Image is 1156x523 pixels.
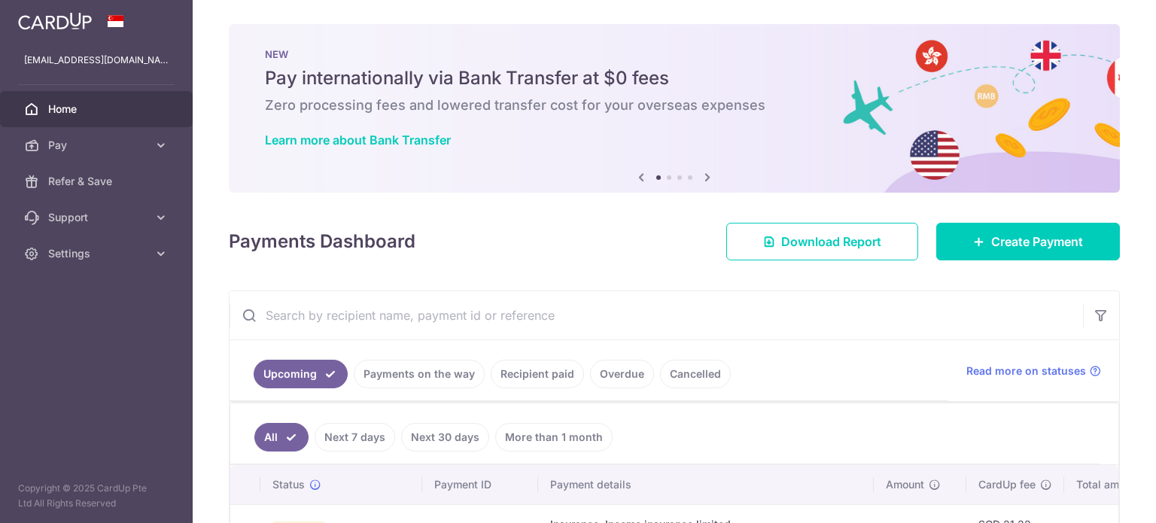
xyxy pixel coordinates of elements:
[936,223,1120,260] a: Create Payment
[590,360,654,388] a: Overdue
[660,360,731,388] a: Cancelled
[315,423,395,452] a: Next 7 days
[966,363,1101,379] a: Read more on statuses
[978,477,1036,492] span: CardUp fee
[726,223,918,260] a: Download Report
[24,53,169,68] p: [EMAIL_ADDRESS][DOMAIN_NAME]
[18,12,92,30] img: CardUp
[230,291,1083,339] input: Search by recipient name, payment id or reference
[48,138,148,153] span: Pay
[495,423,613,452] a: More than 1 month
[1076,477,1126,492] span: Total amt.
[48,246,148,261] span: Settings
[265,132,451,147] a: Learn more about Bank Transfer
[272,477,305,492] span: Status
[401,423,489,452] a: Next 30 days
[265,66,1084,90] h5: Pay internationally via Bank Transfer at $0 fees
[886,477,924,492] span: Amount
[48,174,148,189] span: Refer & Save
[229,228,415,255] h4: Payments Dashboard
[254,423,309,452] a: All
[48,102,148,117] span: Home
[48,210,148,225] span: Support
[491,360,584,388] a: Recipient paid
[354,360,485,388] a: Payments on the way
[229,24,1120,193] img: Bank transfer banner
[991,233,1083,251] span: Create Payment
[781,233,881,251] span: Download Report
[966,363,1086,379] span: Read more on statuses
[254,360,348,388] a: Upcoming
[265,96,1084,114] h6: Zero processing fees and lowered transfer cost for your overseas expenses
[538,465,874,504] th: Payment details
[265,48,1084,60] p: NEW
[422,465,538,504] th: Payment ID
